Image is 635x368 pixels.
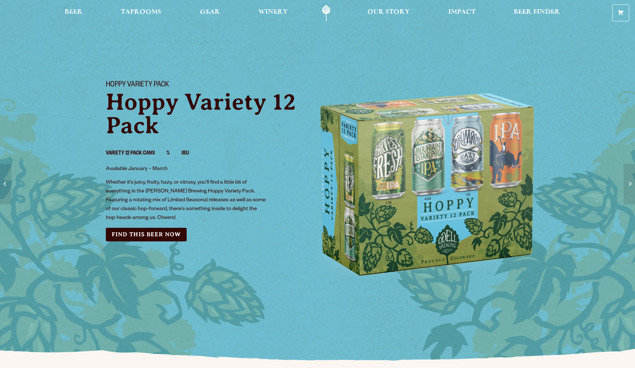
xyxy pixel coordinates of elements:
[367,9,410,15] span: Our Story
[106,178,268,223] p: Whether it’s juicy, fruity, hazy, or citrusy, you’ll find a little bit of everything in the [PERS...
[65,9,83,15] span: Beer
[514,9,560,15] span: Beer Finder
[106,81,309,90] h1: Hoppy Variety Pack
[121,9,161,15] span: Taprooms
[166,149,182,159] li: %
[312,5,340,21] a: Odell Home
[363,5,415,21] a: Our Story
[254,5,293,21] a: Winery
[106,90,309,137] p: Hoppy Variety 12 Pack
[60,5,87,21] a: Beer
[509,5,565,21] a: Beer Finder
[116,5,166,21] a: Taprooms
[444,5,480,21] a: Impact
[106,228,187,241] a: Find this Beer Now
[106,149,166,159] li: Variety 12 Pack Cans
[195,5,225,21] a: Gear
[200,9,220,15] span: Gear
[258,9,288,15] span: Winery
[448,9,476,15] span: Impact
[182,149,201,159] li: IBU
[106,165,268,174] p: Available January – March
